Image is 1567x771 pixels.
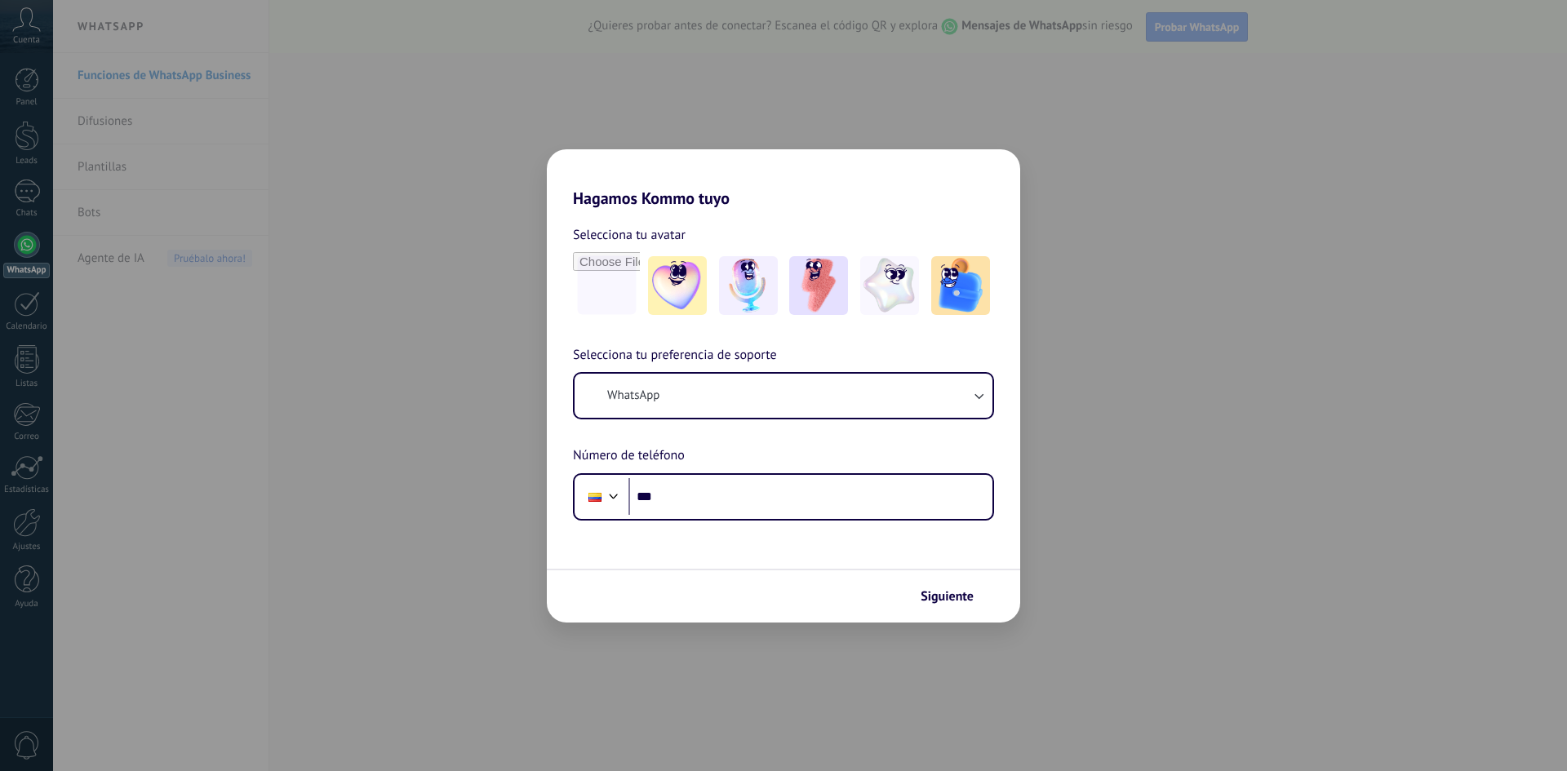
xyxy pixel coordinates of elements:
[860,256,919,315] img: -4.jpeg
[648,256,707,315] img: -1.jpeg
[573,345,777,366] span: Selecciona tu preferencia de soporte
[573,445,685,467] span: Número de teléfono
[547,149,1020,208] h2: Hagamos Kommo tuyo
[789,256,848,315] img: -3.jpeg
[921,591,974,602] span: Siguiente
[579,480,610,514] div: Colombia: + 57
[575,374,992,418] button: WhatsApp
[931,256,990,315] img: -5.jpeg
[719,256,778,315] img: -2.jpeg
[913,583,996,610] button: Siguiente
[573,224,686,246] span: Selecciona tu avatar
[607,388,659,404] span: WhatsApp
